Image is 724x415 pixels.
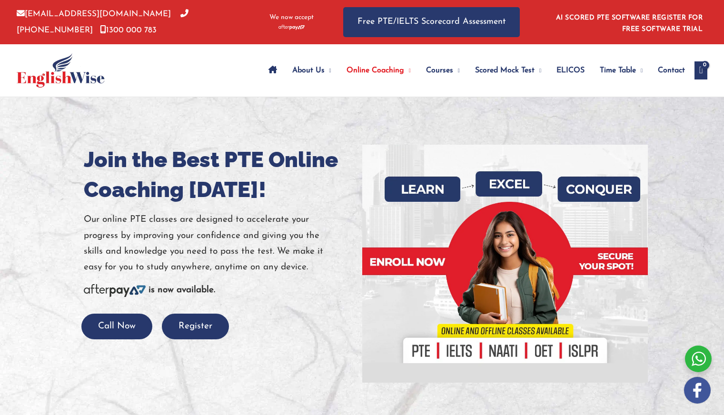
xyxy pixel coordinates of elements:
a: AI SCORED PTE SOFTWARE REGISTER FOR FREE SOFTWARE TRIAL [556,14,703,33]
a: [EMAIL_ADDRESS][DOMAIN_NAME] [17,10,171,18]
a: Online CoachingMenu Toggle [339,54,418,87]
img: Afterpay-Logo [278,25,305,30]
img: cropped-ew-logo [17,53,105,88]
span: Contact [658,54,685,87]
span: Courses [426,54,453,87]
button: Call Now [81,314,152,340]
a: Free PTE/IELTS Scorecard Assessment [343,7,520,37]
a: CoursesMenu Toggle [418,54,467,87]
button: Register [162,314,229,340]
span: Menu Toggle [636,54,643,87]
a: Register [162,322,229,331]
span: Menu Toggle [535,54,541,87]
img: white-facebook.png [684,377,711,404]
span: Online Coaching [347,54,404,87]
span: Menu Toggle [453,54,460,87]
span: Menu Toggle [325,54,331,87]
a: [PHONE_NUMBER] [17,10,188,34]
aside: Header Widget 1 [550,7,707,38]
span: We now accept [269,13,314,22]
span: Scored Mock Test [475,54,535,87]
span: Menu Toggle [404,54,411,87]
a: ELICOS [549,54,592,87]
span: About Us [292,54,325,87]
a: 1300 000 783 [100,26,157,34]
a: Scored Mock TestMenu Toggle [467,54,549,87]
a: Time TableMenu Toggle [592,54,650,87]
span: Time Table [600,54,636,87]
img: Afterpay-Logo [84,284,146,297]
a: View Shopping Cart, empty [694,61,707,79]
a: Contact [650,54,685,87]
h1: Join the Best PTE Online Coaching [DATE]! [84,145,355,205]
b: is now available. [149,286,215,295]
a: About UsMenu Toggle [285,54,339,87]
span: ELICOS [556,54,585,87]
p: Our online PTE classes are designed to accelerate your progress by improving your confidence and ... [84,212,355,275]
a: Call Now [81,322,152,331]
nav: Site Navigation: Main Menu [261,54,685,87]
